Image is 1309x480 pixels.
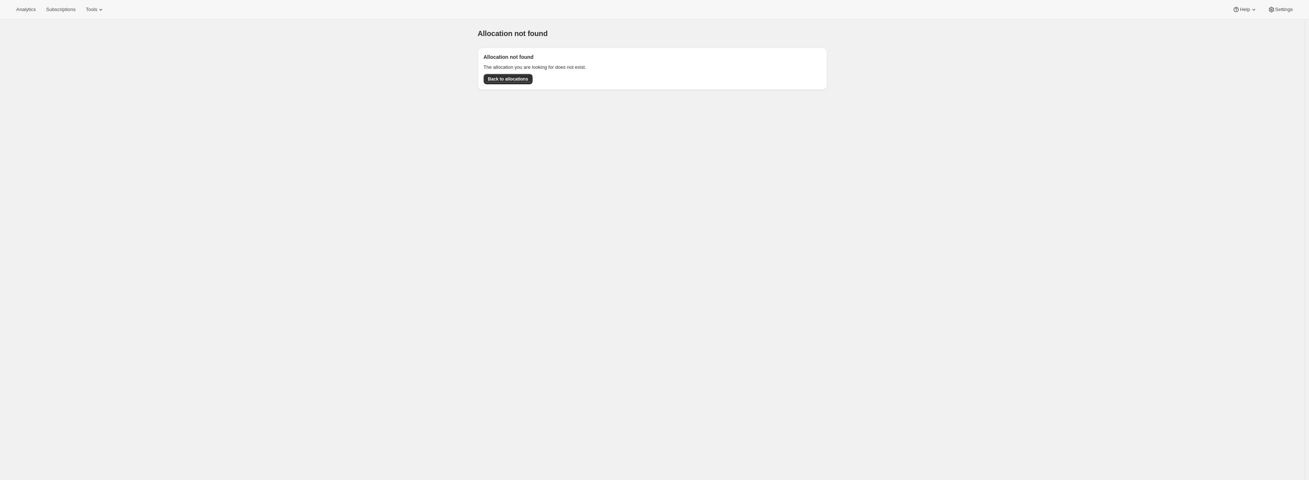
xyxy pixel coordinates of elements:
button: Analytics [12,4,40,15]
p: The allocation you are looking for does not exist. [484,64,586,71]
span: Help [1240,7,1250,13]
span: Analytics [16,7,36,13]
button: Subscriptions [42,4,80,15]
span: Settings [1275,7,1293,13]
span: Tools [86,7,97,13]
button: Help [1228,4,1262,15]
button: Back to allocations [484,74,533,84]
span: Allocation not found [478,29,548,38]
span: Subscriptions [46,7,75,13]
button: Settings [1263,4,1297,15]
button: Tools [81,4,109,15]
p: Allocation not found [484,53,586,61]
span: Back to allocations [488,76,528,82]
